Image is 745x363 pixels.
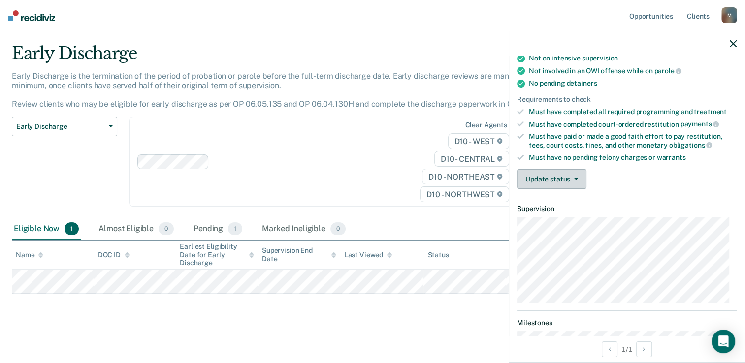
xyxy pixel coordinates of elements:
[529,132,737,149] div: Must have paid or made a good faith effort to pay restitution, fees, court costs, fines, and othe...
[192,218,244,240] div: Pending
[680,120,719,128] span: payments
[8,10,55,21] img: Recidiviz
[422,169,509,184] span: D10 - NORTHEAST
[420,186,509,202] span: D10 - NORTHWEST
[262,246,336,263] div: Supervision End Date
[180,242,254,267] div: Earliest Eligibility Date for Early Discharge
[16,122,105,131] span: Early Discharge
[529,66,737,75] div: Not involved in an OWI offense while on
[427,251,449,259] div: Status
[636,341,652,357] button: Next Opportunity
[529,153,737,162] div: Must have no pending felony charges or
[159,222,174,235] span: 0
[97,218,176,240] div: Almost Eligible
[260,218,348,240] div: Marked Ineligible
[98,251,130,259] div: DOC ID
[517,319,737,327] dt: Milestones
[228,222,242,235] span: 1
[669,141,712,149] span: obligations
[566,79,597,87] span: detainers
[434,151,509,167] span: D10 - CENTRAL
[12,71,541,109] p: Early Discharge is the termination of the period of probation or parole before the full-term disc...
[509,336,745,362] div: 1 / 1
[330,222,346,235] span: 0
[529,120,737,129] div: Must have completed court-ordered restitution
[517,95,737,104] div: Requirements to check
[712,330,735,353] div: Open Intercom Messenger
[657,153,686,161] span: warrants
[721,7,737,23] div: M
[529,79,737,88] div: No pending
[65,222,79,235] span: 1
[529,108,737,116] div: Must have completed all required programming and
[344,251,392,259] div: Last Viewed
[529,54,737,62] div: Not on intensive
[16,251,43,259] div: Name
[448,133,509,149] span: D10 - WEST
[654,67,681,75] span: parole
[582,54,618,62] span: supervision
[12,218,81,240] div: Eligible Now
[694,108,727,116] span: treatment
[465,121,507,129] div: Clear agents
[517,205,737,213] dt: Supervision
[602,341,617,357] button: Previous Opportunity
[517,169,586,189] button: Update status
[12,43,571,71] div: Early Discharge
